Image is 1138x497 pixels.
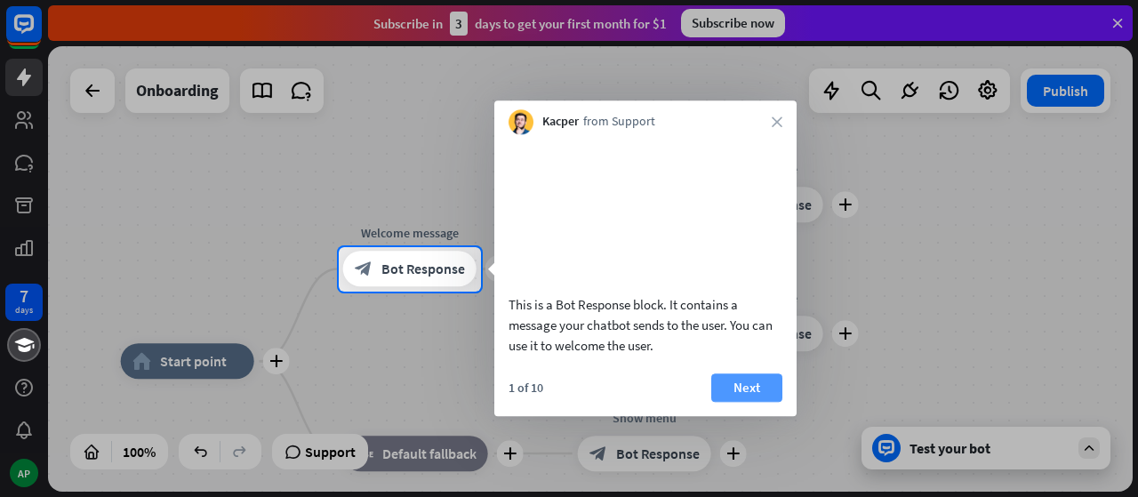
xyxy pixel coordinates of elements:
button: Next [711,373,782,402]
div: 1 of 10 [509,380,543,396]
span: Kacper [542,114,579,132]
div: This is a Bot Response block. It contains a message your chatbot sends to the user. You can use i... [509,294,782,356]
span: from Support [583,114,655,132]
i: close [772,116,782,127]
i: block_bot_response [355,261,373,278]
span: Bot Response [381,261,465,278]
button: Open LiveChat chat widget [14,7,68,60]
